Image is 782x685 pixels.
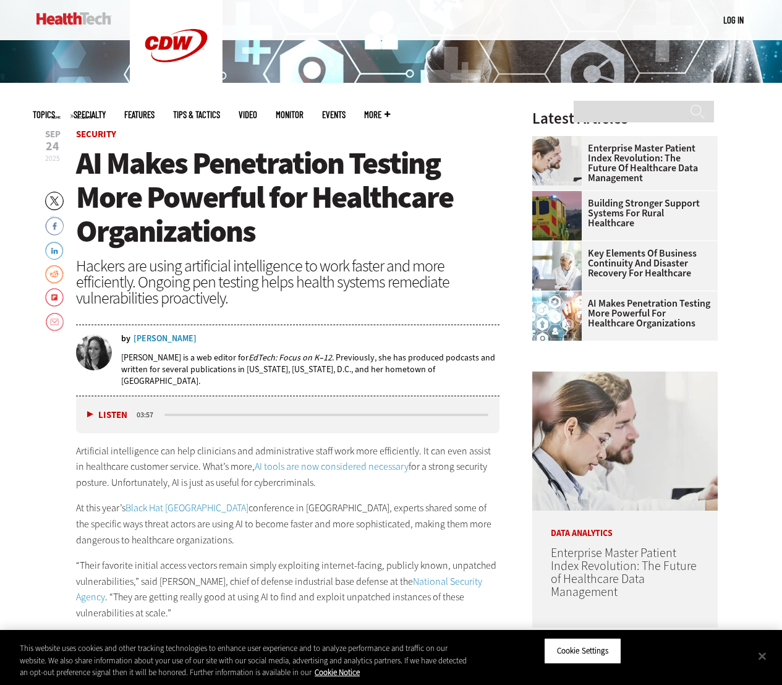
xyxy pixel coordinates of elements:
[364,110,390,119] span: More
[45,153,60,163] span: 2025
[33,110,55,119] span: Topics
[173,110,220,119] a: Tips & Tactics
[255,460,409,473] a: AI tools are now considered necessary
[749,642,776,670] button: Close
[87,411,127,420] button: Listen
[723,14,744,27] div: User menu
[135,409,163,420] div: duration
[76,558,500,621] p: “Their favorite initial access vectors remain simply exploiting internet-facing, publicly known, ...
[532,299,710,328] a: AI Makes Penetration Testing More Powerful for Healthcare Organizations
[76,143,453,252] span: AI Makes Penetration Testing More Powerful for Healthcare Organizations
[74,110,106,119] span: Specialty
[20,642,469,679] div: This website uses cookies and other tracking technologies to enhance user experience and to analy...
[322,110,346,119] a: Events
[544,638,621,664] button: Cookie Settings
[532,241,582,291] img: incident response team discusses around a table
[532,372,718,511] img: medical researchers look at data on desktop monitor
[532,291,588,301] a: Healthcare and hacking concept
[532,111,718,126] h3: Latest Articles
[36,12,111,25] img: Home
[532,511,718,538] p: Data Analytics
[276,110,304,119] a: MonITor
[249,352,332,364] em: EdTech: Focus on K–12
[130,82,223,95] a: CDW
[124,110,155,119] a: Features
[532,249,710,278] a: Key Elements of Business Continuity and Disaster Recovery for Healthcare
[532,143,710,183] a: Enterprise Master Patient Index Revolution: The Future of Healthcare Data Management
[532,191,582,240] img: ambulance driving down country road at sunset
[532,136,588,146] a: medical researchers look at data on desktop monitor
[125,501,249,514] a: Black Hat [GEOGRAPHIC_DATA]
[532,191,588,201] a: ambulance driving down country road at sunset
[532,136,582,185] img: medical researchers look at data on desktop monitor
[239,110,257,119] a: Video
[532,241,588,251] a: incident response team discusses around a table
[76,396,500,433] div: media player
[45,140,61,153] span: 24
[121,334,130,343] span: by
[121,352,500,387] p: [PERSON_NAME] is a web editor for . Previously, she has produced podcasts and written for several...
[76,500,500,548] p: At this year’s conference in [GEOGRAPHIC_DATA], experts shared some of the specific ways threat a...
[76,258,500,306] div: Hackers are using artificial intelligence to work faster and more efficiently. Ongoing pen testin...
[134,334,197,343] a: [PERSON_NAME]
[45,130,61,139] span: Sep
[76,334,112,370] img: Rebecca Torchia
[315,667,360,678] a: More information about your privacy
[76,443,500,491] p: Artificial intelligence can help clinicians and administrative staff work more efficiently. It ca...
[723,14,744,25] a: Log in
[532,291,582,341] img: Healthcare and hacking concept
[532,198,710,228] a: Building Stronger Support Systems for Rural Healthcare
[551,545,697,600] a: Enterprise Master Patient Index Revolution: The Future of Healthcare Data Management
